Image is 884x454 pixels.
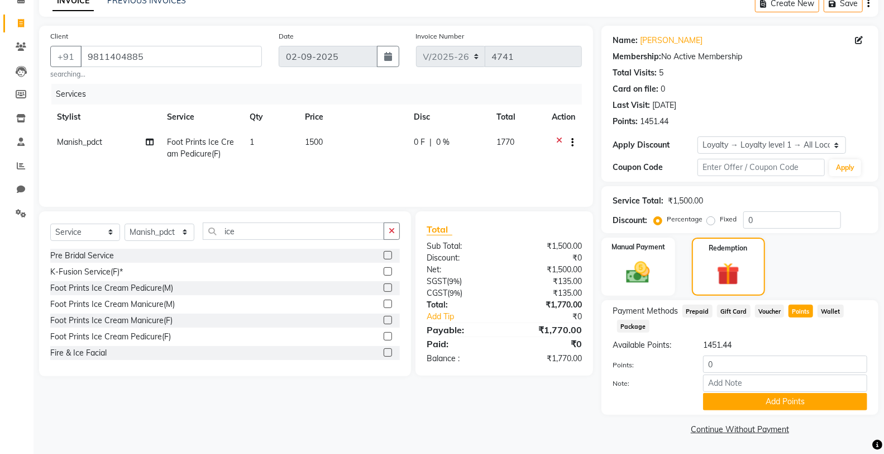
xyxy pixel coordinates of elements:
[167,137,234,159] span: Foot Prints Ice Cream Pedicure(F)
[659,67,663,79] div: 5
[50,331,171,343] div: Foot Prints Ice Cream Pedicure(F)
[50,315,173,327] div: Foot Prints Ice Cream Manicure(F)
[504,337,590,351] div: ₹0
[613,116,638,127] div: Points:
[418,264,504,276] div: Net:
[709,243,748,253] label: Redemption
[829,159,861,176] button: Apply
[504,240,590,252] div: ₹1,500.00
[720,214,737,224] label: Fixed
[703,356,867,373] input: Points
[50,250,114,262] div: Pre Bridal Service
[613,162,697,173] div: Coupon Code
[418,252,504,264] div: Discount:
[613,195,663,207] div: Service Total:
[613,51,661,63] div: Membership:
[545,105,582,130] th: Action
[640,35,703,46] a: [PERSON_NAME]
[697,159,825,176] input: Enter Offer / Coupon Code
[50,299,175,310] div: Foot Prints Ice Cream Manicure(M)
[661,83,665,95] div: 0
[50,266,123,278] div: K-Fusion Service(F)*
[613,67,657,79] div: Total Visits:
[418,287,504,299] div: ( )
[305,137,323,147] span: 1500
[418,353,504,365] div: Balance :
[250,137,254,147] span: 1
[604,424,876,436] a: Continue Without Payment
[427,224,452,235] span: Total
[203,223,384,240] input: Search or Scan
[613,139,697,151] div: Apply Discount
[416,31,465,41] label: Invoice Number
[490,105,545,130] th: Total
[408,105,490,130] th: Disc
[504,276,590,287] div: ₹135.00
[789,305,813,318] span: Points
[279,31,294,41] label: Date
[50,46,82,67] button: +91
[418,311,518,323] a: Add Tip
[519,311,590,323] div: ₹0
[613,305,678,317] span: Payment Methods
[668,195,703,207] div: ₹1,500.00
[755,305,785,318] span: Voucher
[682,305,713,318] span: Prepaid
[496,137,514,147] span: 1770
[613,51,867,63] div: No Active Membership
[504,323,590,337] div: ₹1,770.00
[50,347,107,359] div: Fire & Ice Facial
[449,277,460,286] span: 9%
[504,353,590,365] div: ₹1,770.00
[611,242,665,252] label: Manual Payment
[418,337,504,351] div: Paid:
[504,264,590,276] div: ₹1,500.00
[243,105,298,130] th: Qty
[418,276,504,287] div: ( )
[504,299,590,311] div: ₹1,770.00
[604,360,695,370] label: Points:
[50,31,68,41] label: Client
[619,259,657,286] img: _cash.svg
[418,240,504,252] div: Sub Total:
[298,105,408,130] th: Price
[667,214,703,224] label: Percentage
[652,100,676,111] div: [DATE]
[695,339,876,351] div: 1451.44
[504,252,590,264] div: ₹0
[617,320,649,333] span: Package
[450,289,460,297] span: 9%
[613,35,638,46] div: Name:
[604,339,695,351] div: Available Points:
[50,282,173,294] div: Foot Prints Ice Cream Pedicure(M)
[437,136,450,148] span: 0 %
[710,260,747,288] img: _gift.svg
[818,305,844,318] span: Wallet
[427,288,447,298] span: CGST
[504,287,590,299] div: ₹135.00
[414,136,426,148] span: 0 F
[430,136,432,148] span: |
[57,137,102,147] span: Manish_pdct
[80,46,262,67] input: Search by Name/Mobile/Email/Code
[418,299,504,311] div: Total:
[613,83,658,95] div: Card on file:
[418,323,504,337] div: Payable:
[613,215,647,226] div: Discount:
[717,305,751,318] span: Gift Card
[613,100,650,111] div: Last Visit:
[50,69,262,79] small: searching...
[427,276,447,286] span: SGST
[640,116,668,127] div: 1451.44
[604,379,695,389] label: Note:
[160,105,243,130] th: Service
[703,393,867,410] button: Add Points
[51,84,590,105] div: Services
[50,105,160,130] th: Stylist
[703,375,867,392] input: Add Note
